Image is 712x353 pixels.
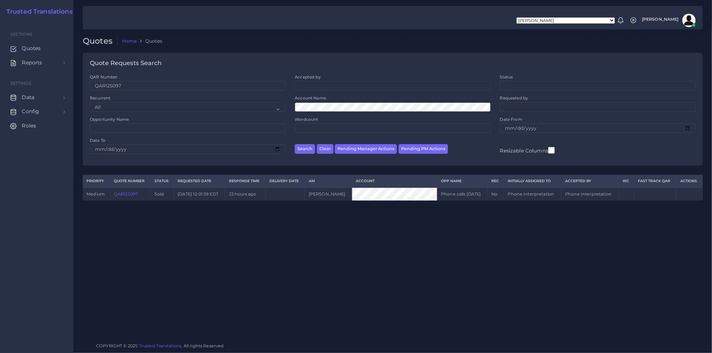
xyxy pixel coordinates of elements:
span: COPYRIGHT © 2025 [96,342,224,349]
span: medium [86,192,104,197]
a: Config [5,104,68,118]
td: Sold [151,188,174,201]
label: Resizable Columns [500,146,555,154]
th: Initially Assigned to [504,175,561,188]
label: Recurrent [90,95,110,101]
th: Status [151,175,174,188]
label: Requested by [500,95,528,101]
td: No [488,188,504,201]
td: Phone Interpretation [504,188,561,201]
button: Clear [317,144,333,154]
button: Pending Manager Actions [335,144,397,154]
th: Delivery Date [265,175,305,188]
th: Opp Name [437,175,488,188]
th: Actions [677,175,703,188]
th: Priority [83,175,110,188]
th: REC [488,175,504,188]
a: QAR125097 [114,192,138,197]
a: Quotes [5,41,68,55]
span: Quotes [22,45,41,52]
span: [PERSON_NAME] [642,17,679,22]
a: Data [5,90,68,104]
label: Date To [90,137,105,143]
a: Home [122,38,137,44]
td: 23 hours ago [225,188,265,201]
label: Date From [500,116,522,122]
th: Fast Track QAR [634,175,676,188]
button: Pending PM Actions [399,144,448,154]
th: Response Time [225,175,265,188]
a: Trusted Translations [139,343,182,348]
th: Accepted by [561,175,619,188]
label: Accepted by [295,74,321,80]
a: Reports [5,56,68,70]
th: WC [619,175,634,188]
span: , All rights Reserved [182,342,224,349]
td: Phone calls [DATE] [437,188,488,201]
input: Resizable Columns [548,146,555,154]
button: Search [295,144,315,154]
span: Sections [10,32,32,37]
th: Account [352,175,437,188]
th: AM [305,175,352,188]
a: Trusted Translations [2,8,73,16]
td: [PERSON_NAME] [305,188,352,201]
td: [DATE] 12:01:59 EDT [174,188,225,201]
a: Roles [5,119,68,133]
label: Wordcount [295,116,318,122]
li: Quotes [137,38,162,44]
span: Data [22,94,34,101]
th: Requested Date [174,175,225,188]
label: QAR Number [90,74,117,80]
span: Config [22,108,39,115]
span: Reports [22,59,42,66]
span: Settings [10,81,31,86]
img: avatar [682,14,696,27]
span: Roles [22,122,36,129]
h2: Quotes [83,36,117,46]
label: Status [500,74,513,80]
h4: Quote Requests Search [90,60,162,67]
a: [PERSON_NAME]avatar [639,14,698,27]
th: Quote Number [110,175,151,188]
label: Opportunity Name [90,116,129,122]
td: Phone Interpretation [561,188,619,201]
label: Account Name [295,95,326,101]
